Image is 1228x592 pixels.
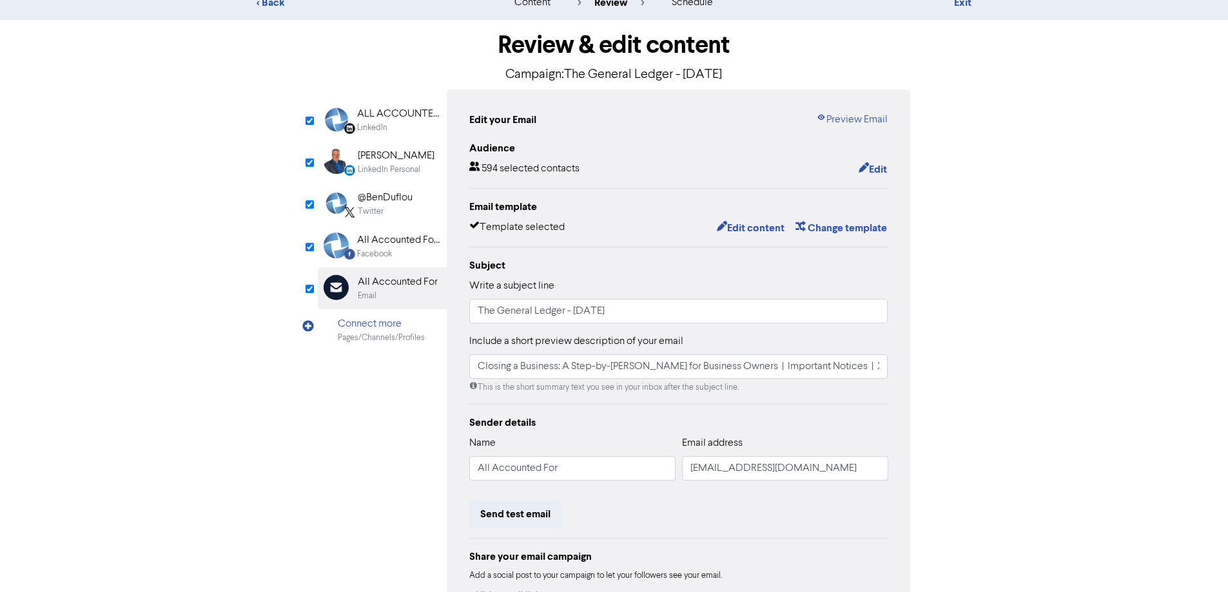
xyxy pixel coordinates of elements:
label: Write a subject line [469,278,554,294]
button: Edit content [716,220,785,236]
div: Connect morePages/Channels/Profiles [318,309,447,351]
img: Twitter [324,190,349,216]
div: Add a social post to your campaign to let your followers see your email. [469,569,888,582]
p: Campaign: The General Ledger - [DATE] [318,65,911,84]
div: Template selected [469,220,565,236]
iframe: Chat Widget [1164,530,1228,592]
div: Linkedin ALL ACCOUNTED FOR LTDLinkedIn [318,99,447,141]
div: Facebook [357,248,392,260]
img: LinkedinPersonal [324,148,349,174]
label: Include a short preview description of your email [469,334,683,349]
div: @BenDuflou [358,190,413,205]
div: Audience [469,140,888,156]
div: Twitter [358,205,384,218]
div: Facebook All Accounted For LimitedFacebook [318,225,447,267]
div: All Accounted For Limited [357,233,440,248]
div: 594 selected contacts [469,161,580,178]
a: Preview Email [816,112,888,128]
div: ALL ACCOUNTED FOR LTD [357,106,440,122]
button: Send test email [469,501,561,528]
div: This is the short summary text you see in your inbox after the subject line. [469,381,888,394]
button: Change template [795,220,888,236]
div: Pages/Channels/Profiles [338,332,425,344]
div: Email template [469,199,888,215]
div: All Accounted ForEmail [318,267,447,309]
div: [PERSON_NAME] [358,148,434,164]
div: LinkedinPersonal [PERSON_NAME]LinkedIn Personal [318,141,447,183]
div: LinkedIn [357,122,387,134]
div: All Accounted For [358,274,438,290]
img: Facebook [324,233,349,258]
img: Linkedin [324,106,349,132]
div: Sender details [469,415,888,430]
div: Connect more [338,316,425,332]
div: Twitter@BenDuflouTwitter [318,183,447,225]
div: Subject [469,258,888,273]
div: Email [358,290,376,302]
div: LinkedIn Personal [358,164,420,176]
h1: Review & edit content [318,30,911,60]
label: Name [469,435,496,451]
div: Share your email campaign [469,549,888,564]
label: Email address [682,435,743,451]
button: Edit [858,161,888,178]
div: Edit your Email [469,112,536,128]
